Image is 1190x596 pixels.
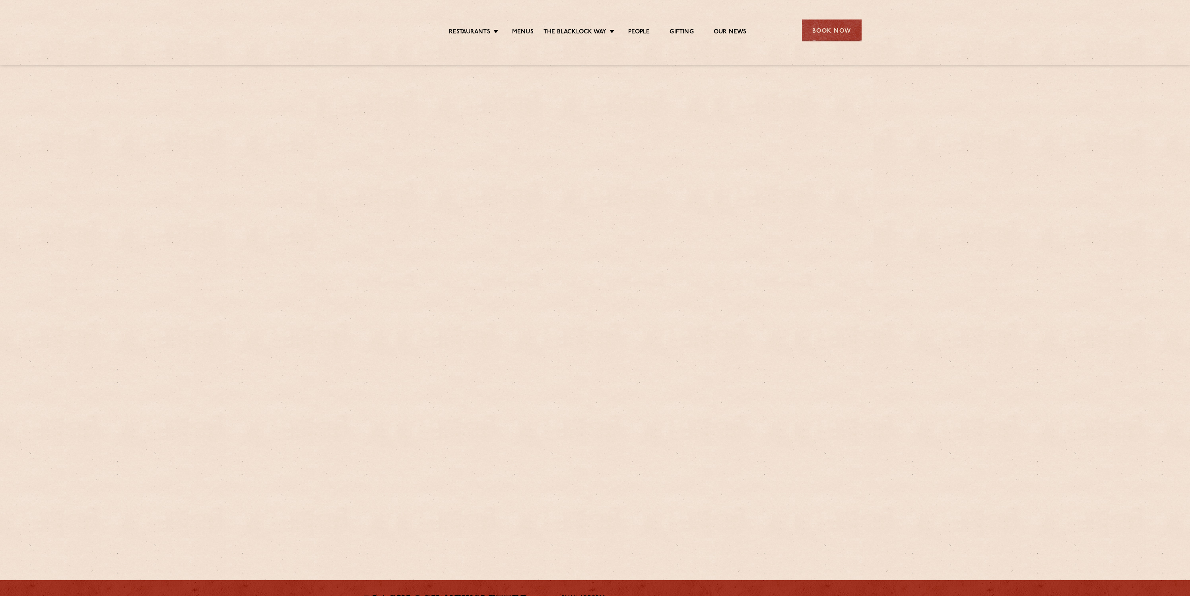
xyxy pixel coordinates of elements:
[628,28,650,37] a: People
[544,28,606,37] a: The Blacklock Way
[449,28,490,37] a: Restaurants
[802,19,862,41] div: Book Now
[512,28,534,37] a: Menus
[329,8,398,53] img: svg%3E
[670,28,693,37] a: Gifting
[714,28,747,37] a: Our News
